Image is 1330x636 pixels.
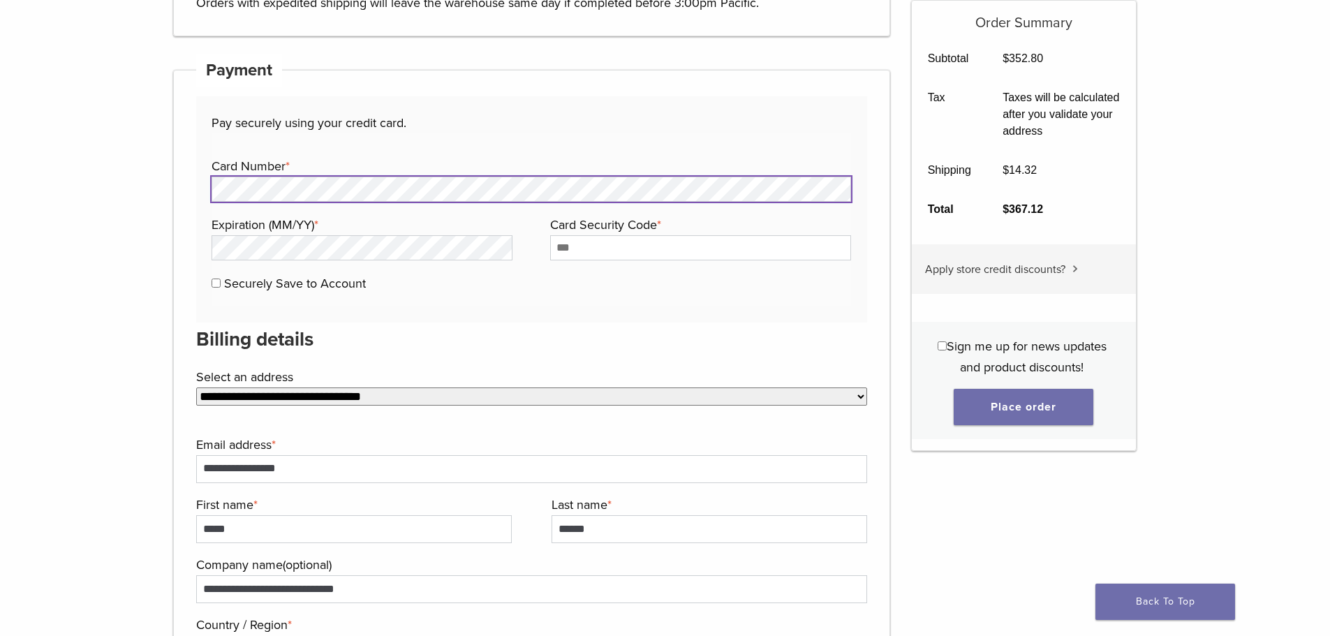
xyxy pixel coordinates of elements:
[912,39,987,78] th: Subtotal
[987,78,1136,151] td: Taxes will be calculated after you validate your address
[224,276,366,291] label: Securely Save to Account
[1003,203,1009,215] span: $
[954,389,1093,425] button: Place order
[1003,164,1037,176] bdi: 14.32
[196,434,864,455] label: Email address
[550,214,848,235] label: Card Security Code
[947,339,1107,375] span: Sign me up for news updates and product discounts!
[552,494,864,515] label: Last name
[283,557,332,572] span: (optional)
[212,214,509,235] label: Expiration (MM/YY)
[212,156,848,177] label: Card Number
[1003,203,1043,215] bdi: 367.12
[912,78,987,151] th: Tax
[1072,265,1078,272] img: caret.svg
[938,341,947,350] input: Sign me up for news updates and product discounts!
[1003,52,1043,64] bdi: 352.80
[212,112,851,133] p: Pay securely using your credit card.
[912,190,987,229] th: Total
[1095,584,1235,620] a: Back To Top
[196,614,864,635] label: Country / Region
[1003,52,1009,64] span: $
[196,323,868,356] h3: Billing details
[912,1,1136,31] h5: Order Summary
[196,494,508,515] label: First name
[1003,164,1009,176] span: $
[196,54,283,87] h4: Payment
[196,367,864,387] label: Select an address
[196,554,864,575] label: Company name
[212,133,851,307] fieldset: Payment Info
[912,151,987,190] th: Shipping
[925,262,1065,276] span: Apply store credit discounts?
